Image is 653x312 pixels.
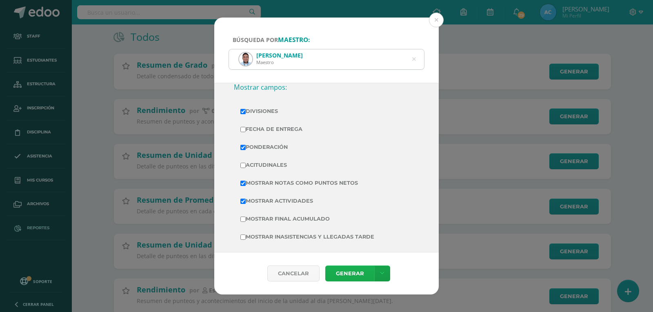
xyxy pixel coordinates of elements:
[240,235,246,240] input: Mostrar inasistencias y llegadas tarde
[240,159,413,171] label: Acitudinales
[234,79,419,96] h3: Mostrar campos:
[240,124,413,135] label: Fecha de Entrega
[240,177,413,189] label: Mostrar Notas Como Puntos Netos
[240,199,246,204] input: Mostrar Actividades
[240,231,413,243] label: Mostrar inasistencias y llegadas tarde
[239,53,252,66] img: fb9320b3a1c1aec69a1a791d2da3566a.png
[240,142,413,153] label: Ponderación
[240,195,413,207] label: Mostrar Actividades
[240,127,246,132] input: Fecha de Entrega
[325,266,374,281] a: Generar
[240,106,413,117] label: Divisiones
[233,36,310,44] span: Búsqueda por
[240,213,413,225] label: Mostrar Final Acumulado
[256,51,303,59] div: [PERSON_NAME]
[240,163,246,168] input: Acitudinales
[240,109,246,114] input: Divisiones
[240,181,246,186] input: Mostrar Notas Como Puntos Netos
[256,59,303,65] div: Maestro
[240,145,246,150] input: Ponderación
[278,35,310,44] strong: maestro:
[429,13,444,27] button: Close (Esc)
[229,49,424,69] input: ej. Nicholas Alekzander, etc.
[267,266,320,281] div: Cancelar
[240,217,246,222] input: Mostrar Final Acumulado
